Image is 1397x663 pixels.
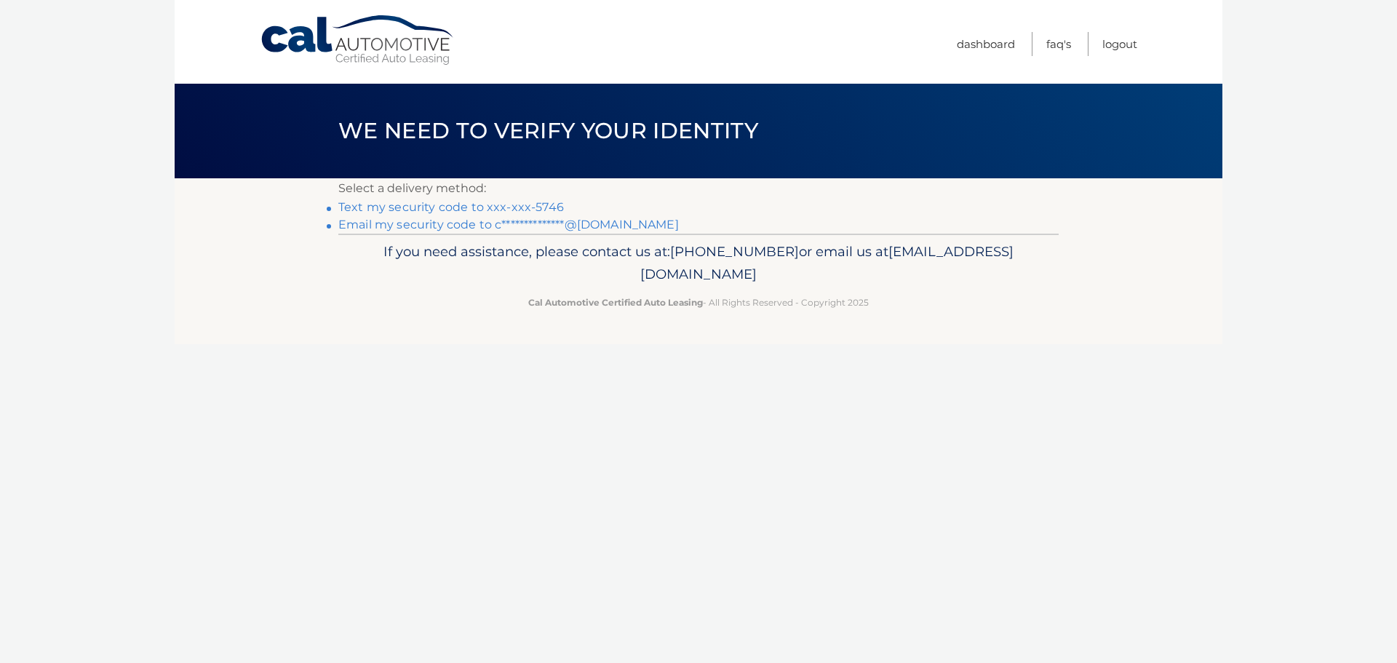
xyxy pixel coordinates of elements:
span: We need to verify your identity [338,117,758,144]
a: FAQ's [1046,32,1071,56]
p: - All Rights Reserved - Copyright 2025 [348,295,1049,310]
a: Dashboard [957,32,1015,56]
strong: Cal Automotive Certified Auto Leasing [528,297,703,308]
span: [PHONE_NUMBER] [670,243,799,260]
a: Logout [1102,32,1137,56]
p: If you need assistance, please contact us at: or email us at [348,240,1049,287]
a: Text my security code to xxx-xxx-5746 [338,200,564,214]
p: Select a delivery method: [338,178,1059,199]
a: Cal Automotive [260,15,456,66]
